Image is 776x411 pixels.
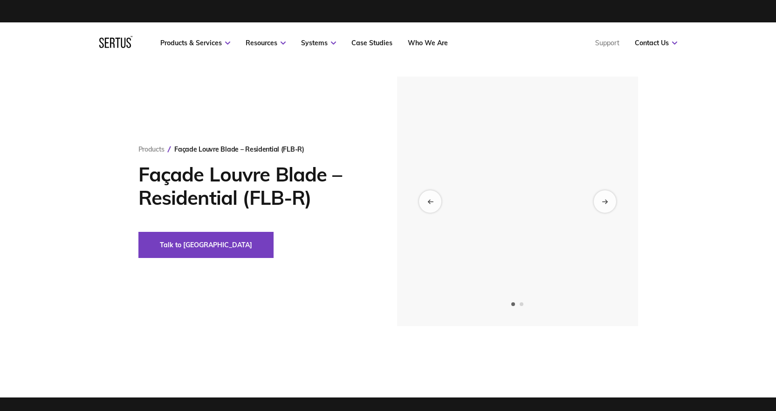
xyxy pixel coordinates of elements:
[246,39,286,47] a: Resources
[301,39,336,47] a: Systems
[594,190,616,213] div: Next slide
[595,39,619,47] a: Support
[635,39,677,47] a: Contact Us
[138,145,165,153] a: Products
[351,39,392,47] a: Case Studies
[408,39,448,47] a: Who We Are
[520,302,523,306] span: Go to slide 2
[138,163,369,209] h1: Façade Louvre Blade – Residential (FLB-R)
[160,39,230,47] a: Products & Services
[138,232,274,258] button: Talk to [GEOGRAPHIC_DATA]
[419,190,441,213] div: Previous slide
